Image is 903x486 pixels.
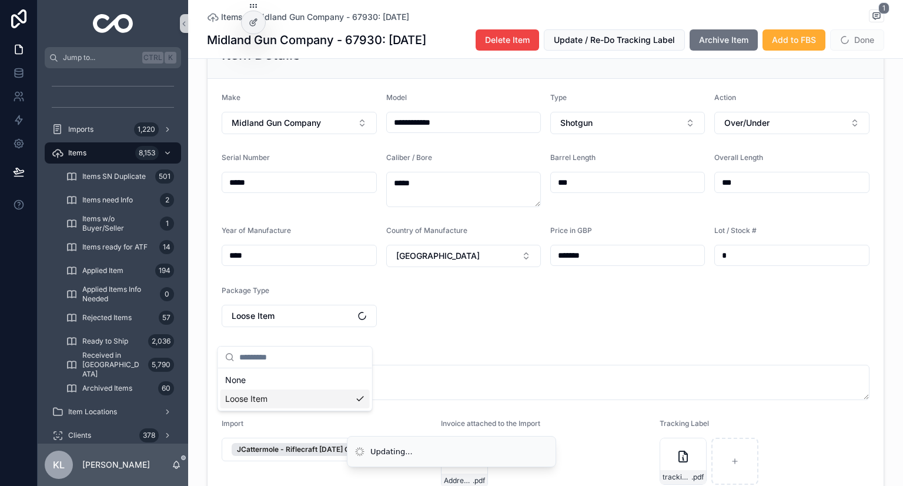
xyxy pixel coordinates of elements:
span: KL [53,458,65,472]
h1: Midland Gun Company - 67930: [DATE] [207,32,426,48]
span: Item Locations [68,407,117,417]
button: Select Button [714,112,869,134]
span: Delete Item [485,34,530,46]
div: 2,036 [148,334,174,348]
span: Address-and-gun-details [444,476,473,485]
span: Invoice attached to the Import [441,419,540,428]
a: Imports1,220 [45,119,181,140]
span: Items need Info [82,195,133,205]
a: Clients378 [45,425,181,446]
span: Items [68,148,86,158]
span: Overall Length [714,153,763,162]
a: Applied Item194 [59,260,181,281]
div: 5,790 [148,358,174,372]
a: Items need Info2 [59,189,181,211]
button: Delete Item [476,29,539,51]
div: 378 [139,428,159,442]
span: Tracking Label [660,419,709,428]
div: None [220,371,370,390]
span: Ready to Ship [82,337,128,346]
div: 60 [158,381,174,395]
div: Suggestions [218,368,372,411]
div: scrollable content [38,68,188,444]
span: Package Type [222,286,269,295]
img: App logo [93,14,133,33]
span: Midland Gun Company [232,117,321,129]
span: Archived Items [82,384,132,393]
div: Updating... [370,446,413,458]
button: Select Button [222,112,377,134]
a: Received in [GEOGRAPHIC_DATA]5,790 [59,354,181,375]
div: 1,220 [134,122,159,137]
a: Items8,153 [45,142,181,164]
span: Shotgun [560,117,593,129]
p: [PERSON_NAME] [82,459,150,471]
div: 194 [155,264,174,278]
span: Clients [68,431,91,440]
div: 1 [160,217,174,231]
a: Item Locations [45,401,181,422]
span: Serial Number [222,153,270,162]
div: 2 [160,193,174,207]
button: Select Button [222,438,432,461]
span: Jump to... [63,53,138,62]
span: Loose Item [232,310,275,322]
div: 8,153 [135,146,159,160]
span: Applied Items Info Needed [82,285,155,304]
span: Archive Item [699,34,748,46]
span: Imports [68,125,93,134]
span: 1 [878,2,889,14]
button: Select Button [550,112,705,134]
a: Items ready for ATF14 [59,237,181,258]
a: Ready to Ship2,036 [59,331,181,352]
span: Barrel Length [550,153,596,162]
span: Applied Item [82,266,123,275]
span: Received in [GEOGRAPHIC_DATA] [82,351,143,379]
span: Loose Item [225,393,267,405]
span: Ctrl [142,52,163,64]
span: Items [221,11,243,23]
a: Items SN Duplicate501 [59,166,181,187]
span: tracking_label [663,472,691,482]
div: 501 [155,169,174,184]
span: Action [714,93,736,102]
span: Price in GBP [550,226,592,235]
button: Jump to...CtrlK [45,47,181,68]
span: [GEOGRAPHIC_DATA] [396,250,480,262]
button: Select Button [386,245,541,267]
div: 57 [159,311,174,325]
div: 14 [159,240,174,254]
div: 0 [160,287,174,301]
a: Archived Items60 [59,378,181,399]
span: Country of Manufacture [386,226,467,235]
span: JCattermole - Riflecraft [DATE] Order Winchester Shotguns [237,445,439,454]
span: Items ready for ATF [82,242,148,252]
a: Rejected Items57 [59,307,181,328]
a: Applied Items Info Needed0 [59,284,181,305]
span: Rejected Items [82,313,132,322]
span: Make [222,93,240,102]
a: Items [207,11,243,23]
span: Over/Under [724,117,770,129]
span: .pdf [473,476,485,485]
button: 1 [869,9,884,24]
span: Items SN Duplicate [82,172,146,181]
button: Select Button [222,305,377,327]
button: Update / Re-Do Tracking Label [544,29,685,51]
a: Midland Gun Company - 67930: [DATE] [255,11,409,23]
span: Model [386,93,407,102]
button: Add to FBS [762,29,825,51]
span: Update / Re-Do Tracking Label [554,34,675,46]
span: Items w/o Buyer/Seller [82,214,155,233]
span: Caliber / Bore [386,153,432,162]
a: Items w/o Buyer/Seller1 [59,213,181,234]
span: Import [222,419,243,428]
button: Unselect 5705 [232,443,456,456]
span: Add to FBS [772,34,816,46]
span: Lot / Stock # [714,226,757,235]
span: .pdf [691,472,704,482]
button: Archive Item [690,29,758,51]
span: Type [550,93,567,102]
span: K [166,53,175,62]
